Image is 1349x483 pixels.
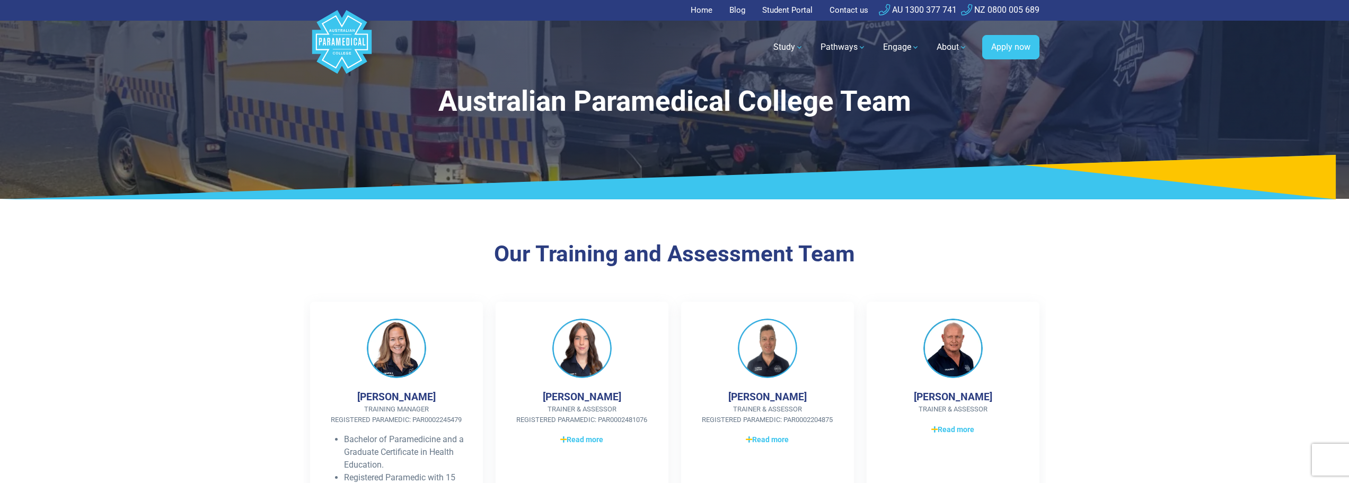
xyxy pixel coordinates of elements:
span: Read more [560,434,603,445]
a: Study [767,32,810,62]
a: Apply now [982,35,1039,59]
span: Trainer & Assessor [884,404,1022,415]
h3: Our Training and Assessment Team [365,241,985,268]
a: Read more [698,433,837,446]
img: Chris King [738,319,797,378]
span: Read more [931,424,974,435]
a: Australian Paramedical College [310,21,374,74]
h4: [PERSON_NAME] [543,391,621,403]
img: Jaime Wallis [367,319,426,378]
a: Read more [513,433,651,446]
a: Pathways [814,32,872,62]
h4: [PERSON_NAME] [728,391,807,403]
span: Trainer & Assessor Registered Paramedic: PAR0002204875 [698,404,837,425]
img: Jens Hojby [923,319,983,378]
span: Training Manager Registered Paramedic: PAR0002245479 [327,404,466,425]
h1: Australian Paramedical College Team [365,85,985,118]
li: Bachelor of Paramedicine and a Graduate Certificate in Health Education. [344,433,466,471]
span: Read more [746,434,789,445]
a: Read more [884,423,1022,436]
a: NZ 0800 005 689 [961,5,1039,15]
a: About [930,32,974,62]
a: AU 1300 377 741 [879,5,957,15]
a: Engage [877,32,926,62]
img: Betina Ellul [552,319,612,378]
h4: [PERSON_NAME] [357,391,436,403]
h4: [PERSON_NAME] [914,391,992,403]
span: Trainer & Assessor Registered Paramedic: PAR0002481076 [513,404,651,425]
